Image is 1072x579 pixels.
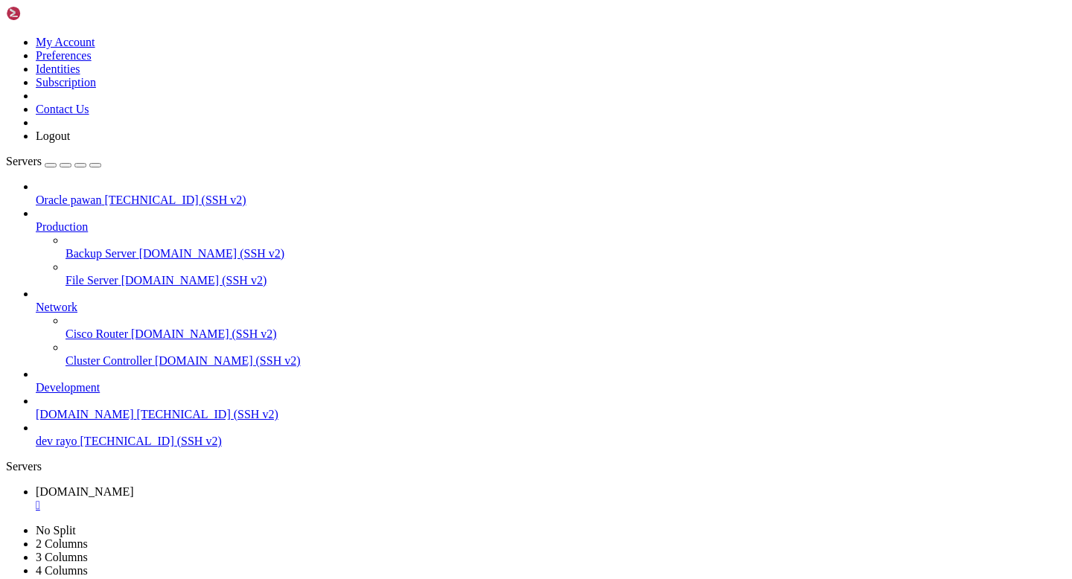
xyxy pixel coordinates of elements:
[36,301,1066,314] a: Network
[66,234,1066,260] li: Backup Server [DOMAIN_NAME] (SSH v2)
[36,435,1066,448] a: dev rayo [TECHNICAL_ID] (SSH v2)
[36,381,1066,394] a: Development
[6,6,92,21] img: Shellngn
[36,421,1066,448] li: dev rayo [TECHNICAL_ID] (SSH v2)
[6,19,12,31] div: (0, 1)
[36,76,96,89] a: Subscription
[36,193,1066,207] a: Oracle pawan [TECHNICAL_ID] (SSH v2)
[36,49,92,62] a: Preferences
[66,341,1066,368] li: Cluster Controller [DOMAIN_NAME] (SSH v2)
[36,220,88,233] span: Production
[36,537,88,550] a: 2 Columns
[36,180,1066,207] li: Oracle pawan [TECHNICAL_ID] (SSH v2)
[36,408,134,420] span: [DOMAIN_NAME]
[36,524,76,537] a: No Split
[36,394,1066,421] li: [DOMAIN_NAME] [TECHNICAL_ID] (SSH v2)
[66,274,1066,287] a: File Server [DOMAIN_NAME] (SSH v2)
[36,435,77,447] span: dev rayo
[36,207,1066,287] li: Production
[66,354,1066,368] a: Cluster Controller [DOMAIN_NAME] (SSH v2)
[137,408,278,420] span: [TECHNICAL_ID] (SSH v2)
[36,193,101,206] span: Oracle pawan
[36,301,77,313] span: Network
[36,63,80,75] a: Identities
[6,460,1066,473] div: Servers
[36,381,100,394] span: Development
[36,499,1066,512] a: 
[36,36,95,48] a: My Account
[36,564,88,577] a: 4 Columns
[36,287,1066,368] li: Network
[80,435,222,447] span: [TECHNICAL_ID] (SSH v2)
[36,551,88,563] a: 3 Columns
[36,103,89,115] a: Contact Us
[66,314,1066,341] li: Cisco Router [DOMAIN_NAME] (SSH v2)
[36,408,1066,421] a: [DOMAIN_NAME] [TECHNICAL_ID] (SSH v2)
[155,354,301,367] span: [DOMAIN_NAME] (SSH v2)
[66,247,136,260] span: Backup Server
[66,354,152,367] span: Cluster Controller
[66,260,1066,287] li: File Server [DOMAIN_NAME] (SSH v2)
[6,155,101,167] a: Servers
[66,327,128,340] span: Cisco Router
[121,274,267,287] span: [DOMAIN_NAME] (SSH v2)
[6,155,42,167] span: Servers
[36,485,1066,512] a: App.rayo.work
[6,6,877,19] x-row: Connecting [TECHNICAL_ID]...
[66,247,1066,260] a: Backup Server [DOMAIN_NAME] (SSH v2)
[36,220,1066,234] a: Production
[36,368,1066,394] li: Development
[104,193,246,206] span: [TECHNICAL_ID] (SSH v2)
[36,129,70,142] a: Logout
[131,327,277,340] span: [DOMAIN_NAME] (SSH v2)
[139,247,285,260] span: [DOMAIN_NAME] (SSH v2)
[36,485,134,498] span: [DOMAIN_NAME]
[66,327,1066,341] a: Cisco Router [DOMAIN_NAME] (SSH v2)
[66,274,118,287] span: File Server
